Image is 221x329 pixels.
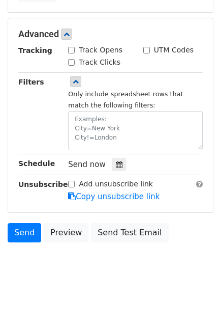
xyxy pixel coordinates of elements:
[170,280,221,329] div: Widget de chat
[44,223,88,242] a: Preview
[68,90,183,109] small: Only include spreadsheet rows that match the following filters:
[18,159,55,168] strong: Schedule
[79,179,153,189] label: Add unsubscribe link
[68,160,106,169] span: Send now
[154,45,194,56] label: UTM Codes
[18,180,68,188] strong: Unsubscribe
[79,45,122,56] label: Track Opens
[18,78,44,86] strong: Filters
[18,29,203,40] h5: Advanced
[18,46,52,54] strong: Tracking
[170,280,221,329] iframe: Chat Widget
[68,192,160,201] a: Copy unsubscribe link
[79,57,120,68] label: Track Clicks
[8,223,41,242] a: Send
[91,223,168,242] a: Send Test Email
